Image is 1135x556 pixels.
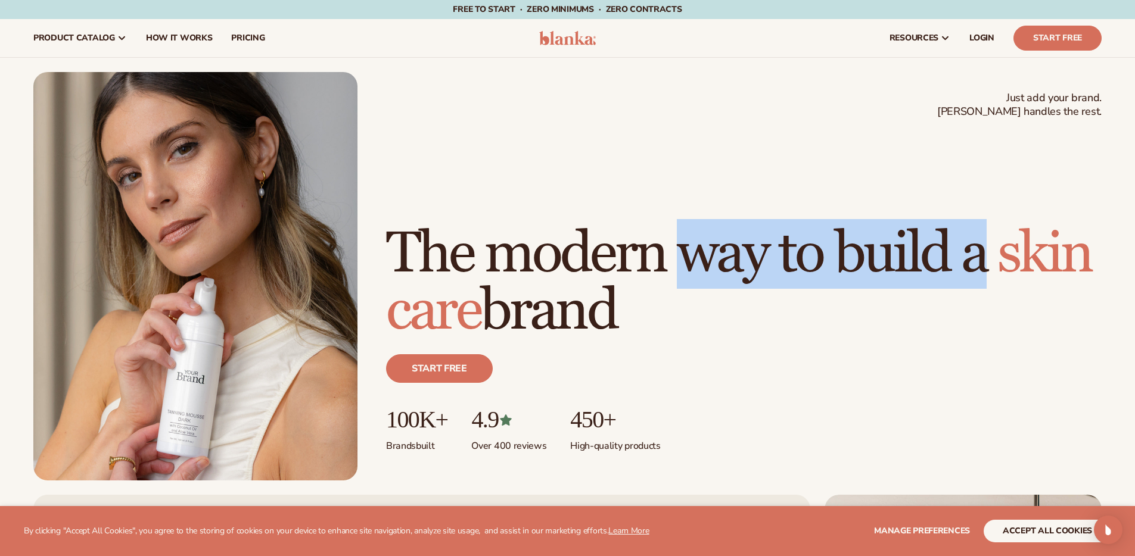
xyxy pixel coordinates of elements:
span: How It Works [146,33,213,43]
a: Learn More [608,525,649,536]
a: LOGIN [960,19,1004,57]
button: Manage preferences [874,520,970,542]
span: Manage preferences [874,525,970,536]
span: skin care [386,219,1092,346]
div: Open Intercom Messenger [1094,516,1122,544]
span: Just add your brand. [PERSON_NAME] handles the rest. [937,91,1102,119]
p: 4.9 [471,407,546,433]
span: Free to start · ZERO minimums · ZERO contracts [453,4,682,15]
span: resources [890,33,938,43]
img: logo [539,31,596,45]
a: How It Works [136,19,222,57]
p: 100K+ [386,407,447,433]
span: product catalog [33,33,115,43]
a: Start Free [1013,26,1102,51]
p: Brands built [386,433,447,452]
p: Over 400 reviews [471,433,546,452]
button: accept all cookies [984,520,1111,542]
span: pricing [231,33,265,43]
p: High-quality products [570,433,660,452]
img: Female holding tanning mousse. [33,72,357,480]
a: Start free [386,354,493,383]
p: By clicking "Accept All Cookies", you agree to the storing of cookies on your device to enhance s... [24,526,649,536]
a: pricing [222,19,274,57]
a: product catalog [24,19,136,57]
p: 450+ [570,407,660,433]
a: resources [880,19,960,57]
h1: The modern way to build a brand [386,226,1102,340]
span: LOGIN [969,33,994,43]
